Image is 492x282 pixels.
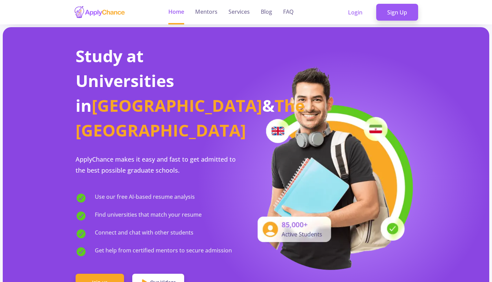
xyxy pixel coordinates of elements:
[76,45,174,117] span: Study at Universities in
[376,4,418,21] a: Sign Up
[262,94,275,117] span: &
[92,94,262,117] span: [GEOGRAPHIC_DATA]
[337,4,373,21] a: Login
[95,193,195,204] span: Use our free AI-based resume analysis
[95,228,193,239] span: Connect and chat with other students
[95,246,232,257] span: Get help from certified mentors to secure admission
[247,65,415,270] img: applicant
[76,155,236,174] span: ApplyChance makes it easy and fast to get admitted to the best possible graduate schools.
[74,6,125,19] img: applychance logo
[95,210,202,221] span: Find universities that match your resume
